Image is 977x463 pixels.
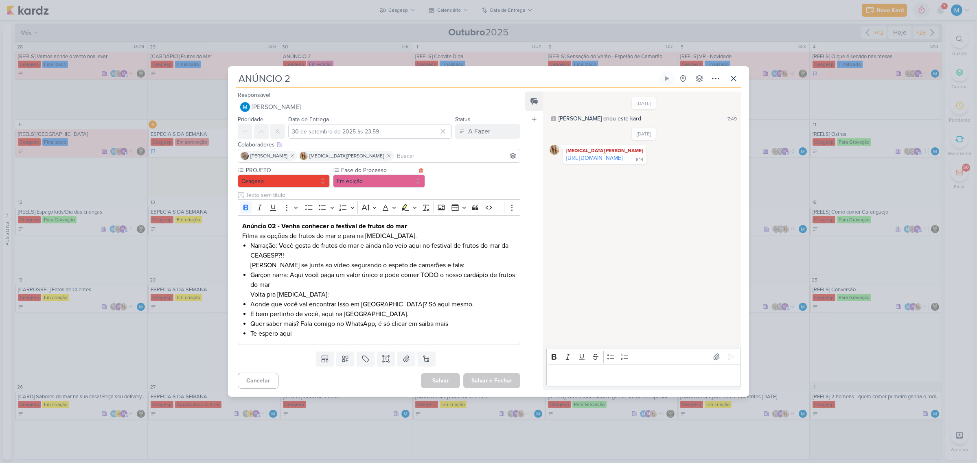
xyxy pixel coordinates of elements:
[550,145,559,155] img: Yasmin Yumi
[664,75,670,82] div: Ligar relógio
[559,114,641,123] div: MARIANA criou este kard
[242,222,407,230] strong: Anúncio 02 - Venha conhecer o festival de frutos do mar
[238,116,263,123] label: Prioridade
[551,116,556,121] div: Este log é visível à todos no kard
[238,140,520,149] div: Colaboradores
[636,157,643,163] div: 8:14
[241,152,249,160] img: Sarah Violante
[564,146,645,155] div: [MEDICAL_DATA][PERSON_NAME]
[250,300,474,308] span: Aonde que você vai encontrar isso em [GEOGRAPHIC_DATA]? Só aqui mesmo.
[309,152,384,159] span: [MEDICAL_DATA][PERSON_NAME]
[546,349,741,365] div: Editor toolbar
[546,365,741,387] div: Editor editing area: main
[250,242,508,260] span: Narração: Você gosta de frutos do mar e ainda não veio aqui no festival de frutos do mar da CEAGE...
[242,232,417,240] span: Filma as opções de frutos do mar e para na [MEDICAL_DATA].
[288,124,452,139] input: Select a date
[250,330,292,338] span: Te espero aqui
[288,116,329,123] label: Data de Entrega
[468,127,490,136] div: A Fazer
[238,100,520,114] button: [PERSON_NAME]
[727,115,737,122] div: 7:49
[244,191,504,199] input: Texto sem título
[238,215,520,345] div: Editor editing area: main
[340,166,416,175] label: Fase do Processo
[455,124,520,139] button: A Fazer
[250,261,464,269] span: [PERSON_NAME] se junta ao vídeo segurando o espeto de camarões e fala:
[238,175,330,188] button: Ceagesp
[250,290,329,299] span: Volta pra [MEDICAL_DATA]:
[250,320,448,328] span: Quer saber mais? Fala comigo no WhatsApp, é só clicar em saiba mais
[240,102,250,112] img: MARIANA MIRANDA
[252,102,301,112] span: [PERSON_NAME]
[245,166,330,175] label: PROJETO
[238,199,520,215] div: Editor toolbar
[300,152,308,160] img: Yasmin Yumi
[250,152,287,159] span: [PERSON_NAME]
[250,310,409,318] span: E bem pertinho de você, aqui na [GEOGRAPHIC_DATA].
[395,151,518,161] input: Buscar
[250,271,515,289] span: Garçon narra: Aqui você paga um valor único e pode comer TODO o nosso cardápio de frutos do mar
[238,373,278,389] button: Cancelar
[333,175,425,188] button: Em edição
[236,71,658,86] input: Kard Sem Título
[566,155,622,162] a: [URL][DOMAIN_NAME]
[238,92,270,98] label: Responsável
[455,116,471,123] label: Status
